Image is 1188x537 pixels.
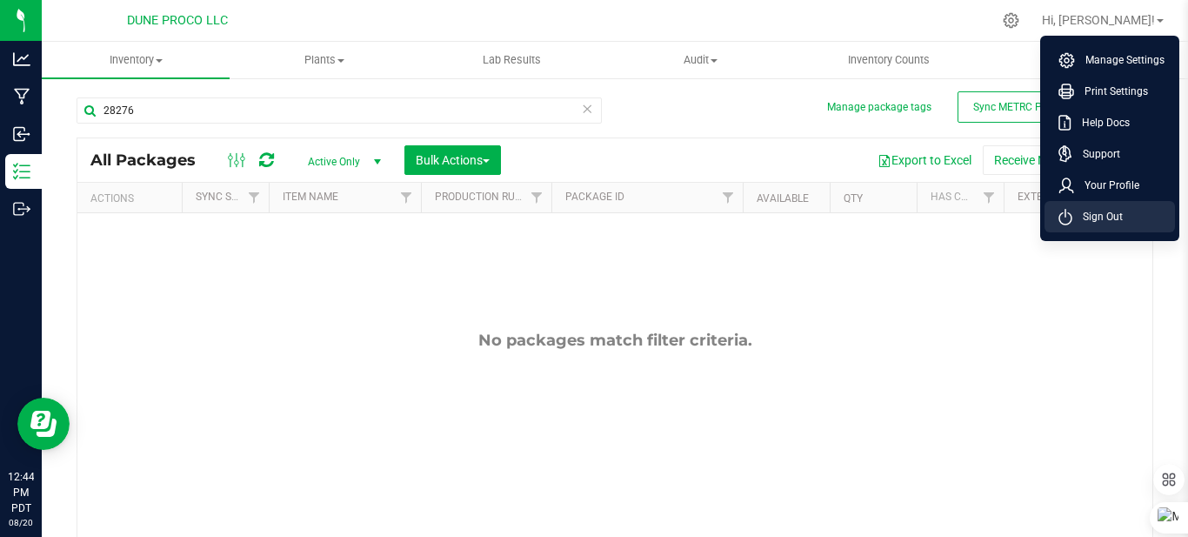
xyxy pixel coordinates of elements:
[565,191,624,203] a: Package ID
[1018,191,1154,203] a: External Lab Test Result
[418,42,606,78] a: Lab Results
[13,200,30,218] inline-svg: Outbound
[230,42,417,78] a: Plants
[1075,51,1165,69] span: Manage Settings
[958,91,1097,123] button: Sync METRC Packages
[827,100,931,115] button: Manage package tags
[1058,114,1168,131] a: Help Docs
[404,145,501,175] button: Bulk Actions
[127,13,228,28] span: DUNE PROCO LLC
[581,97,593,120] span: Clear
[1071,114,1130,131] span: Help Docs
[42,42,230,78] a: Inventory
[13,163,30,180] inline-svg: Inventory
[17,398,70,450] iframe: Resource center
[240,183,269,212] a: Filter
[714,183,743,212] a: Filter
[1074,177,1139,194] span: Your Profile
[1058,145,1168,163] a: Support
[392,183,421,212] a: Filter
[1072,145,1120,163] span: Support
[435,191,523,203] a: Production Run
[196,191,263,203] a: Sync Status
[42,52,230,68] span: Inventory
[8,516,34,529] p: 08/20
[230,52,417,68] span: Plants
[1042,13,1155,27] span: Hi, [PERSON_NAME]!
[416,153,490,167] span: Bulk Actions
[1000,12,1022,29] div: Manage settings
[1045,201,1175,232] li: Sign Out
[77,331,1152,350] div: No packages match filter criteria.
[794,42,982,78] a: Inventory Counts
[917,183,1004,213] th: Has COA
[1074,83,1148,100] span: Print Settings
[975,183,1004,212] a: Filter
[13,125,30,143] inline-svg: Inbound
[973,101,1081,113] span: Sync METRC Packages
[8,469,34,516] p: 12:44 PM PDT
[607,52,793,68] span: Audit
[13,50,30,68] inline-svg: Analytics
[283,191,338,203] a: Item Name
[1072,208,1123,225] span: Sign Out
[77,97,602,124] input: Search Package ID, Item Name, SKU, Lot or Part Number...
[983,145,1126,175] button: Receive Non-Cannabis
[13,88,30,105] inline-svg: Manufacturing
[757,192,809,205] a: Available
[523,183,551,212] a: Filter
[844,192,863,205] a: Qty
[866,145,983,175] button: Export to Excel
[824,52,953,68] span: Inventory Counts
[459,52,564,68] span: Lab Results
[90,192,175,205] div: Actions
[90,151,213,170] span: All Packages
[606,42,794,78] a: Audit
